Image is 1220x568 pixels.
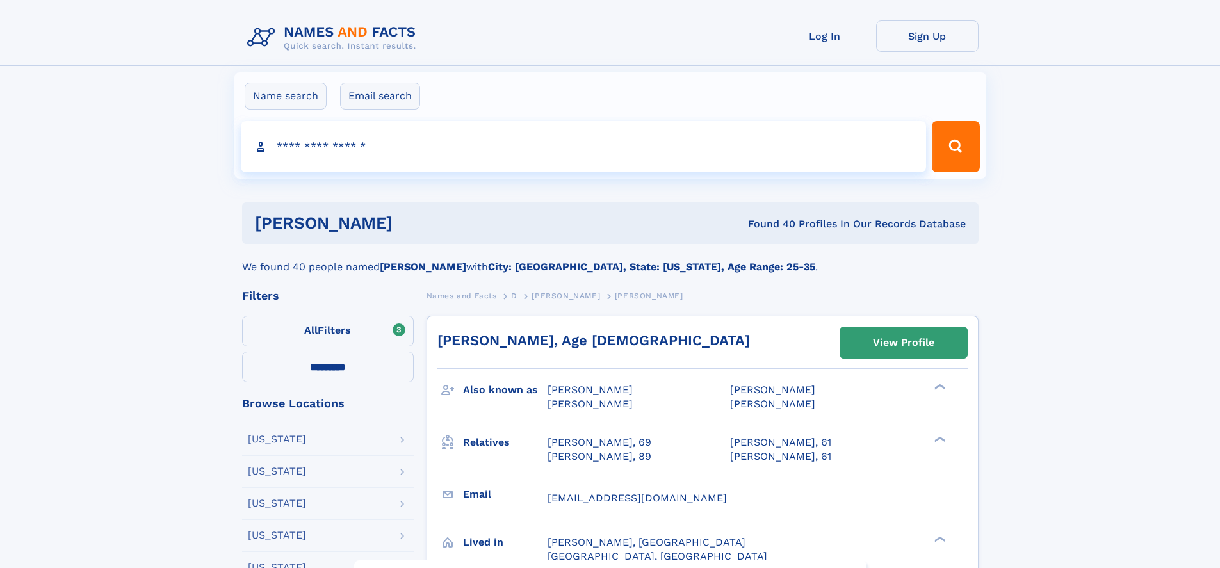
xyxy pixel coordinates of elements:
[427,288,497,304] a: Names and Facts
[548,435,651,450] a: [PERSON_NAME], 69
[488,261,815,273] b: City: [GEOGRAPHIC_DATA], State: [US_STATE], Age Range: 25-35
[548,492,727,504] span: [EMAIL_ADDRESS][DOMAIN_NAME]
[730,450,831,464] a: [PERSON_NAME], 61
[463,432,548,453] h3: Relatives
[463,531,548,553] h3: Lived in
[242,316,414,346] label: Filters
[931,535,947,543] div: ❯
[730,398,815,410] span: [PERSON_NAME]
[532,291,600,300] span: [PERSON_NAME]
[255,215,571,231] h1: [PERSON_NAME]
[774,20,876,52] a: Log In
[248,530,306,540] div: [US_STATE]
[242,398,414,409] div: Browse Locations
[548,450,651,464] a: [PERSON_NAME], 89
[548,384,633,396] span: [PERSON_NAME]
[615,291,683,300] span: [PERSON_NAME]
[873,328,934,357] div: View Profile
[340,83,420,110] label: Email search
[437,332,750,348] a: [PERSON_NAME], Age [DEMOGRAPHIC_DATA]
[248,498,306,508] div: [US_STATE]
[730,384,815,396] span: [PERSON_NAME]
[570,217,966,231] div: Found 40 Profiles In Our Records Database
[876,20,979,52] a: Sign Up
[248,434,306,444] div: [US_STATE]
[931,435,947,443] div: ❯
[548,536,745,548] span: [PERSON_NAME], [GEOGRAPHIC_DATA]
[463,379,548,401] h3: Also known as
[532,288,600,304] a: [PERSON_NAME]
[242,244,979,275] div: We found 40 people named with .
[242,20,427,55] img: Logo Names and Facts
[548,550,767,562] span: [GEOGRAPHIC_DATA], [GEOGRAPHIC_DATA]
[245,83,327,110] label: Name search
[463,483,548,505] h3: Email
[511,288,517,304] a: D
[248,466,306,476] div: [US_STATE]
[511,291,517,300] span: D
[241,121,927,172] input: search input
[840,327,967,358] a: View Profile
[304,324,318,336] span: All
[730,435,831,450] a: [PERSON_NAME], 61
[242,290,414,302] div: Filters
[932,121,979,172] button: Search Button
[931,383,947,391] div: ❯
[548,398,633,410] span: [PERSON_NAME]
[380,261,466,273] b: [PERSON_NAME]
